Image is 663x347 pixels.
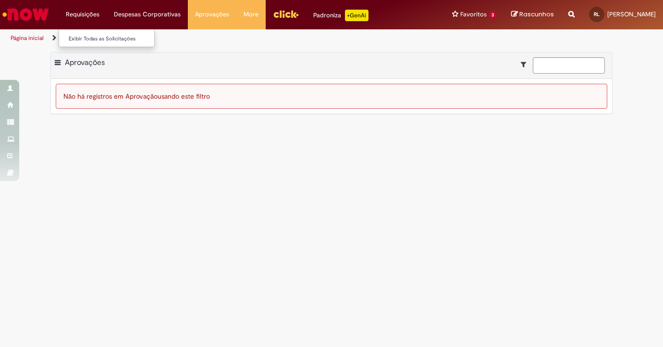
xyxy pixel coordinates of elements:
span: Aprovações [65,58,105,67]
i: Mostrar filtros para: Suas Solicitações [521,61,531,68]
span: RL [594,11,600,17]
div: Padroniza [313,10,368,21]
p: +GenAi [345,10,368,21]
span: Despesas Corporativas [114,10,181,19]
span: More [244,10,258,19]
span: [PERSON_NAME] [607,10,656,18]
ul: Trilhas de página [7,29,435,47]
img: click_logo_yellow_360x200.png [273,7,299,21]
span: 3 [489,11,497,19]
img: ServiceNow [1,5,50,24]
div: Não há registros em Aprovação [56,84,607,109]
span: Rascunhos [519,10,554,19]
span: Favoritos [460,10,487,19]
a: Página inicial [11,34,44,42]
span: usando este filtro [158,92,210,101]
a: Exibir Todas as Solicitações [59,34,165,44]
span: Aprovações [195,10,229,19]
a: Rascunhos [511,10,554,19]
span: Requisições [66,10,99,19]
ul: Requisições [59,29,155,47]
